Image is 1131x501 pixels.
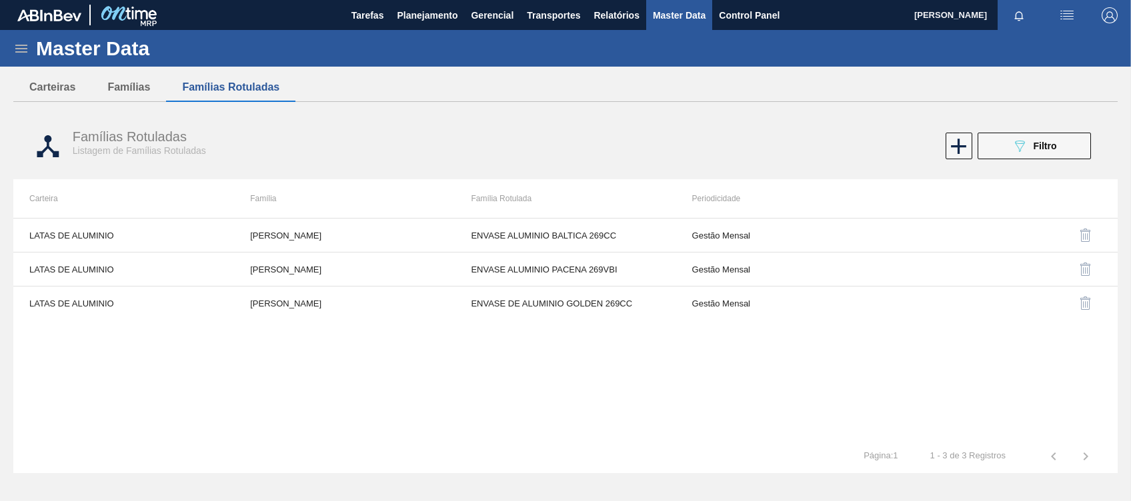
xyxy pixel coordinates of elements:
span: Famílias Rotuladas [73,129,187,144]
td: [PERSON_NAME] [234,252,455,286]
img: delete-icon [1078,261,1094,277]
span: Transportes [527,7,580,23]
button: Notificações [998,6,1040,25]
div: Excluir Família Rotulada [913,287,1102,319]
td: ENVASE DE ALUMINIO GOLDEN 269CC [455,286,676,320]
th: Família [234,179,455,218]
span: Listagem de Famílias Rotuladas [73,145,206,156]
td: Gestão Mensal [676,286,897,320]
button: delete-icon [1070,287,1102,319]
div: Excluir Família Rotulada [913,253,1102,285]
div: Nova Família Rotulada [944,133,971,159]
button: Famílias [91,73,166,101]
span: Relatórios [594,7,639,23]
td: LATAS DE ALUMINIO [13,252,234,286]
img: userActions [1059,7,1075,23]
img: Logout [1102,7,1118,23]
td: [PERSON_NAME] [234,219,455,252]
th: Periodicidade [676,179,897,218]
td: ENVASE ALUMINIO BALTICA 269CC [455,219,676,252]
span: Planejamento [397,7,457,23]
img: TNhmsLtSVTkK8tSr43FrP2fwEKptu5GPRR3wAAAABJRU5ErkJggg== [17,9,81,21]
button: delete-icon [1070,253,1102,285]
button: delete-icon [1070,219,1102,251]
button: Famílias Rotuladas [166,73,295,101]
div: Filtrar Familia Rotulada [971,133,1098,159]
div: Excluir Família Rotulada [913,219,1102,251]
span: Gerencial [471,7,513,23]
span: Filtro [1033,141,1056,151]
td: Gestão Mensal [676,252,897,286]
span: Master Data [653,7,706,23]
td: [PERSON_NAME] [234,286,455,320]
button: Carteiras [13,73,91,101]
td: Gestão Mensal [676,219,897,252]
td: 1 - 3 de 3 Registros [914,440,1022,461]
td: Página : 1 [848,440,914,461]
td: ENVASE ALUMINIO PACENA 269VBI [455,252,676,286]
th: Família Rotulada [455,179,676,218]
td: LATAS DE ALUMINIO [13,286,234,320]
td: LATAS DE ALUMINIO [13,219,234,252]
th: Carteira [13,179,234,218]
img: delete-icon [1078,295,1094,311]
span: Control Panel [719,7,780,23]
img: delete-icon [1078,227,1094,243]
span: Tarefas [351,7,384,23]
h1: Master Data [36,41,273,56]
button: Filtro [978,133,1091,159]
